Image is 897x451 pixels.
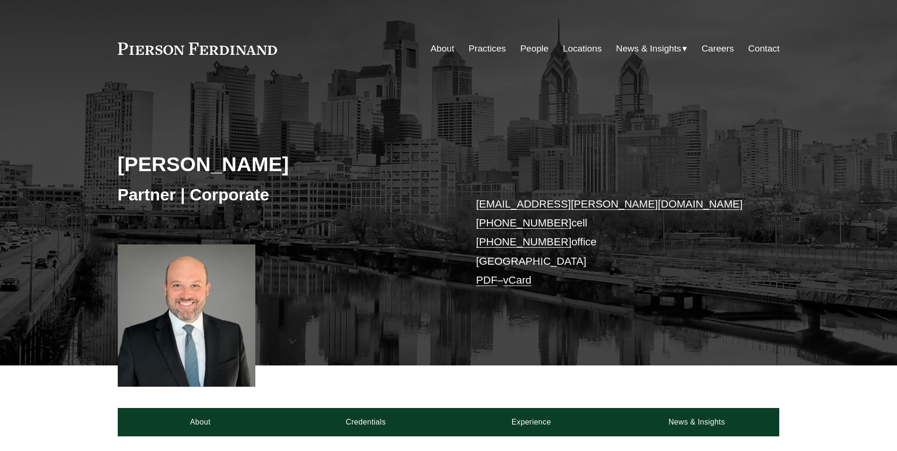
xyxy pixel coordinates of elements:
[118,408,283,436] a: About
[614,408,779,436] a: News & Insights
[469,40,506,58] a: Practices
[476,217,572,229] a: [PHONE_NUMBER]
[748,40,779,58] a: Contact
[431,40,454,58] a: About
[476,274,497,286] a: PDF
[283,408,449,436] a: Credentials
[563,40,601,58] a: Locations
[616,41,681,57] span: News & Insights
[616,40,688,58] a: folder dropdown
[118,152,449,176] h2: [PERSON_NAME]
[503,274,531,286] a: vCard
[476,198,743,210] a: [EMAIL_ADDRESS][PERSON_NAME][DOMAIN_NAME]
[476,236,572,248] a: [PHONE_NUMBER]
[520,40,549,58] a: People
[449,408,614,436] a: Experience
[118,184,449,205] h3: Partner | Corporate
[702,40,734,58] a: Careers
[476,195,752,290] p: cell office [GEOGRAPHIC_DATA] –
